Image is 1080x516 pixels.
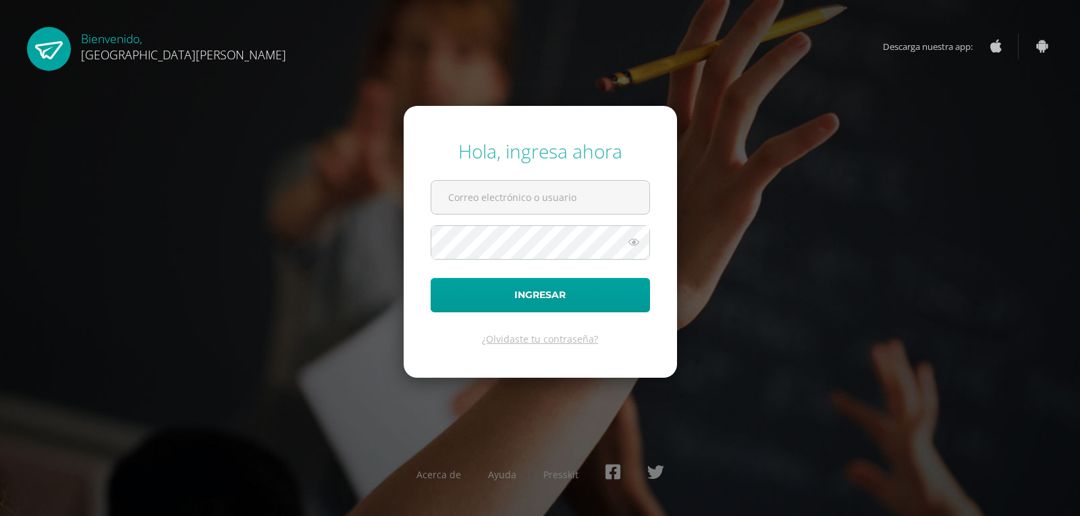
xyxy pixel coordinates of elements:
span: [GEOGRAPHIC_DATA][PERSON_NAME] [81,47,286,63]
a: Presskit [543,468,578,481]
div: Hola, ingresa ahora [431,138,650,164]
a: ¿Olvidaste tu contraseña? [482,333,598,345]
button: Ingresar [431,278,650,312]
span: Descarga nuestra app: [883,34,986,59]
a: Acerca de [416,468,461,481]
a: Ayuda [488,468,516,481]
div: Bienvenido, [81,27,286,63]
input: Correo electrónico o usuario [431,181,649,214]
